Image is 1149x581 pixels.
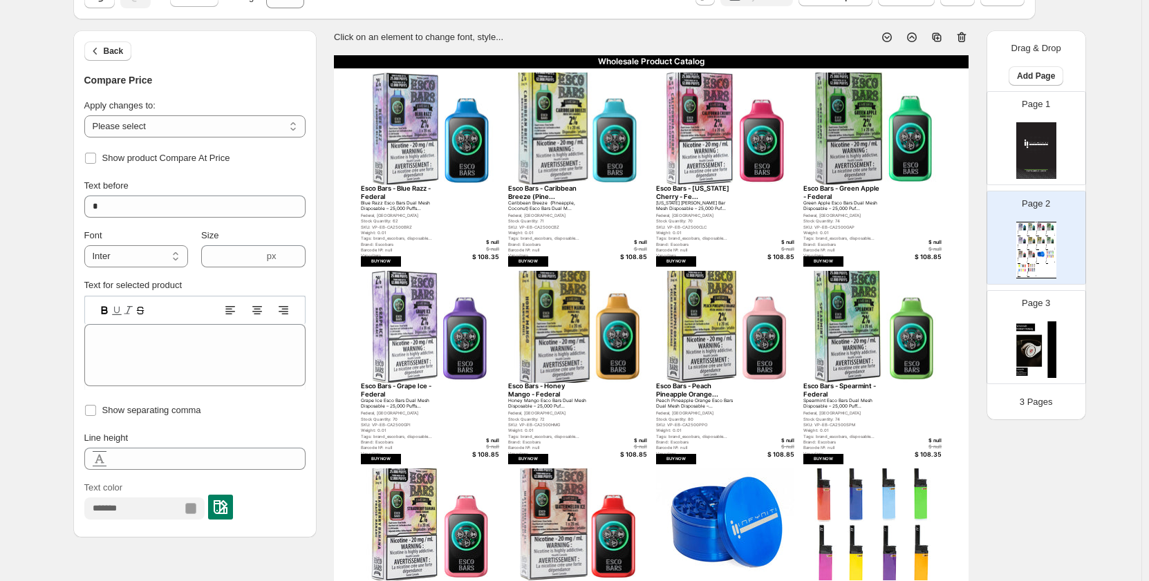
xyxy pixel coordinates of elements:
[361,417,441,421] div: Stock Quantity: 70
[508,242,588,247] div: Brand: Escobars
[803,434,884,439] div: Tags: brand_escobars, disposable...
[334,30,503,44] p: Click on an element to change font, style...
[606,451,646,459] div: $ 108.85
[656,218,736,223] div: Stock Quantity: 70
[803,184,884,200] div: Esco Bars - Green Apple - Federal
[361,468,499,580] img: primaryImage
[267,251,277,261] span: px
[803,439,884,444] div: Brand: Escobars
[214,500,227,514] img: colorPickerImg
[656,271,794,383] img: primaryImage
[803,247,884,252] div: Barcode №: null
[1024,276,1027,277] div: $ 53.00
[803,428,884,432] div: Weight: 0.01
[361,271,499,383] img: primaryImage
[803,201,884,212] div: Green Apple Esco Bars Dual Mesh Disposable – 25,000 Puf...
[1016,278,1056,278] div: Wholesale Product Catalog | Page undefined
[508,451,588,456] div: Vaporizers
[84,230,102,240] span: Font
[656,184,736,200] div: Esco Bars - [US_STATE] Cherry - Fe...
[656,253,736,258] div: Vaporizers
[102,405,201,415] span: Show separating comma
[1022,296,1050,310] p: Page 3
[102,153,230,163] span: Show product Compare At Price
[361,247,441,252] div: Barcode №: null
[84,482,123,493] span: Text color
[361,428,441,432] div: Weight: 0.01
[1046,250,1055,258] img: primaryImage
[361,73,499,184] img: primaryImage
[1018,263,1020,264] div: BUY NOW
[1027,276,1030,277] div: BUY NOW
[508,271,646,383] img: primaryImage
[656,73,794,184] img: primaryImage
[1017,70,1055,82] span: Add Page
[84,100,156,111] span: Apply changes to:
[606,254,646,261] div: $ 108.85
[1027,258,1032,258] div: Esco Bars - Watermelon Ice - [PERSON_NAME]...
[361,184,441,200] div: Esco Bars - Blue Razz - Federal
[361,434,441,439] div: Tags: brand_escobars, disposable...
[1036,223,1045,231] img: primaryImage
[902,438,942,444] div: $ null
[1046,258,1051,260] div: BIC Lighter EZ Reach Classic Size: Large Colours: Oran...
[803,451,884,456] div: Vaporizers
[361,410,441,415] div: Federal, [GEOGRAPHIC_DATA]
[1016,321,1056,378] img: cover page
[1036,237,1045,245] img: primaryImage
[656,236,736,240] div: Tags: brand_escobars, disposable...
[1016,222,1056,222] div: Wholesale Product Catalog
[361,422,441,427] div: SKU: VP-EB-CA2500GPI
[104,46,124,57] span: Back
[606,438,646,444] div: $ null
[84,75,153,86] span: Compare Price
[361,256,401,267] div: BUY NOW
[754,444,794,450] div: $ null
[508,218,588,223] div: Stock Quantity: 71
[803,230,884,235] div: Weight: 0.01
[754,240,794,246] div: $ null
[1036,250,1045,258] img: primaryImage
[508,225,588,229] div: SKU: VP-EB-CA2500CBZ
[656,428,736,432] div: Weight: 0.01
[361,253,441,258] div: Vaporizers
[459,240,499,246] div: $ null
[902,444,942,450] div: $ null
[1027,272,1032,274] div: BIC Lighter - Playboy Design Size: Large 8 Design: Peac...
[656,247,736,252] div: Barcode №: null
[508,184,588,200] div: Esco Bars - Caribbean Breeze (Pine...
[656,225,736,229] div: SKU: VP-EB-CA2500CLC
[606,444,646,450] div: $ null
[803,454,843,464] div: BUY NOW
[508,410,588,415] div: Federal, [GEOGRAPHIC_DATA]
[1018,258,1022,258] div: Esco Bars - Strawberry Banana - F...
[1027,264,1036,272] img: primaryImage
[656,434,736,439] div: Tags: brand_escobars, disposable...
[1009,66,1063,86] button: Add Page
[1027,250,1036,258] img: primaryImage
[361,201,441,212] div: Blue Razz Esco Bars Dual Mesh Disposable – 25,000 Puffs...
[508,428,588,432] div: Weight: 0.01
[1022,197,1050,211] p: Page 2
[508,230,588,235] div: Weight: 0.01
[1018,272,1022,274] div: BIC Mini Classic Lighter Size: Mini 7 colors: Green,...
[803,236,884,240] div: Tags: brand_escobars, disposable...
[84,180,129,191] span: Text before
[754,247,794,253] div: $ null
